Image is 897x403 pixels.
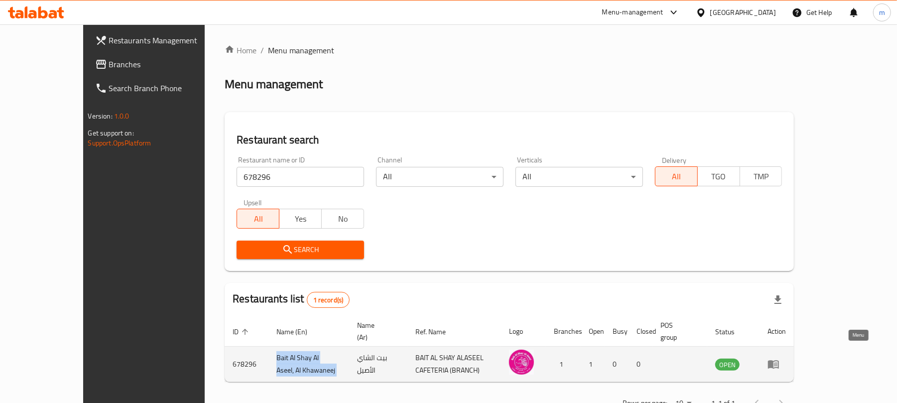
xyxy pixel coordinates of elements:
button: TGO [697,166,740,186]
div: Menu-management [602,6,663,18]
a: Home [225,44,256,56]
th: Branches [546,316,581,347]
button: All [237,209,279,229]
span: Ref. Name [415,326,459,338]
span: TMP [744,169,778,184]
th: Busy [605,316,629,347]
div: Export file [766,288,790,312]
span: Version: [88,110,113,123]
button: Yes [279,209,322,229]
td: 1 [581,347,605,382]
span: No [326,212,360,226]
td: BAIT AL SHAY ALASEEL CAFETERIA (BRANCH) [407,347,501,382]
li: / [260,44,264,56]
button: TMP [740,166,782,186]
a: Branches [87,52,233,76]
div: [GEOGRAPHIC_DATA] [710,7,776,18]
span: POS group [660,319,695,343]
span: Yes [283,212,318,226]
span: m [879,7,885,18]
td: 678296 [225,347,268,382]
button: Search [237,241,364,259]
td: 0 [605,347,629,382]
span: Branches [109,58,225,70]
span: TGO [702,169,736,184]
span: All [659,169,694,184]
nav: breadcrumb [225,44,794,56]
table: enhanced table [225,316,794,382]
th: Closed [629,316,652,347]
span: OPEN [715,359,740,371]
div: All [376,167,504,187]
td: 1 [546,347,581,382]
span: Name (En) [276,326,320,338]
th: Action [760,316,794,347]
span: All [241,212,275,226]
span: ID [233,326,252,338]
input: Search for restaurant name or ID.. [237,167,364,187]
th: Open [581,316,605,347]
span: Get support on: [88,127,134,139]
h2: Menu management [225,76,323,92]
div: All [515,167,643,187]
span: 1.0.0 [114,110,129,123]
span: Search Branch Phone [109,82,225,94]
span: Status [715,326,748,338]
h2: Restaurants list [233,291,350,308]
span: Menu management [268,44,334,56]
th: Logo [501,316,546,347]
span: Name (Ar) [358,319,396,343]
button: All [655,166,698,186]
span: 1 record(s) [307,295,350,305]
a: Search Branch Phone [87,76,233,100]
td: Bait Al Shay Al Aseel, Al Khawaneej [268,347,349,382]
img: Bait Al Shay Al Aseel, Al Khawaneej [509,350,534,375]
label: Upsell [244,199,262,206]
button: No [321,209,364,229]
td: بيت الشاي الأصيل [350,347,408,382]
span: Search [245,244,356,256]
h2: Restaurant search [237,133,782,147]
td: 0 [629,347,652,382]
span: Restaurants Management [109,34,225,46]
a: Support.OpsPlatform [88,136,151,149]
label: Delivery [662,156,687,163]
a: Restaurants Management [87,28,233,52]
